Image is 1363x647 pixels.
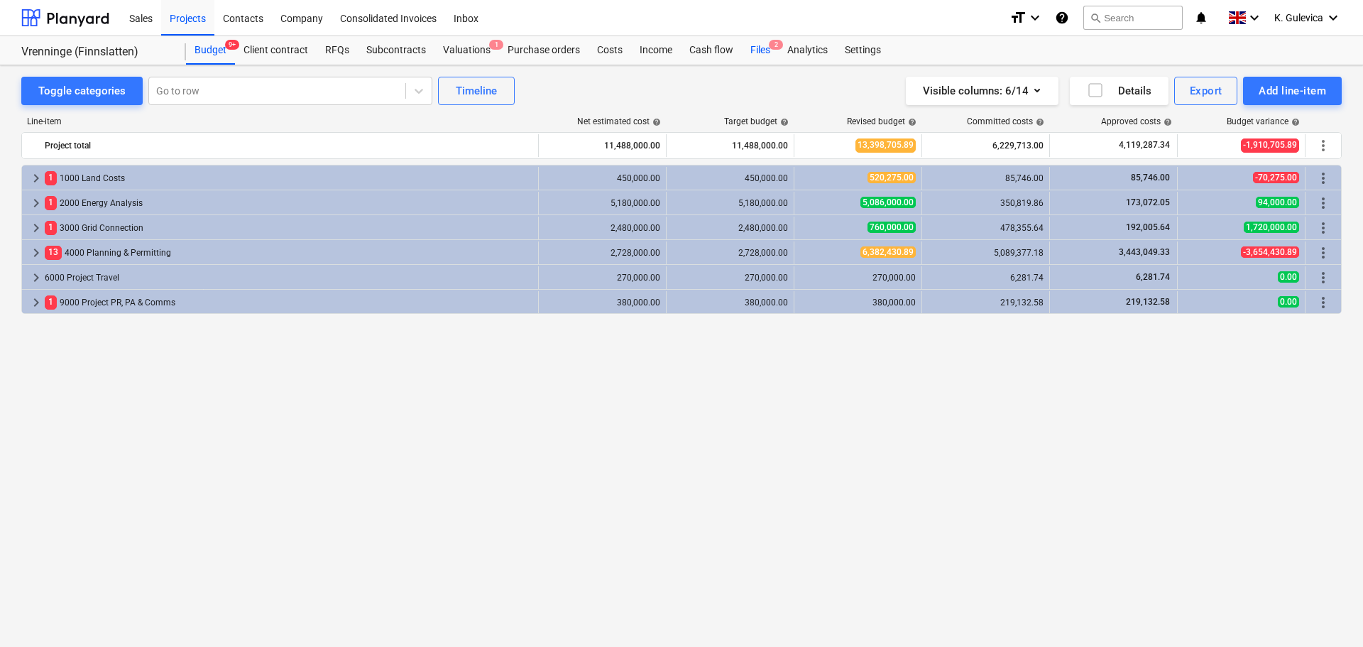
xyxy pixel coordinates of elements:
div: 6000 Project Travel [45,266,532,289]
span: 1,720,000.00 [1244,222,1299,233]
div: 5,180,000.00 [544,198,660,208]
div: Analytics [779,36,836,65]
a: Costs [589,36,631,65]
a: Settings [836,36,889,65]
div: 85,746.00 [928,173,1044,183]
span: 0.00 [1278,271,1299,283]
span: keyboard_arrow_right [28,294,45,311]
a: Valuations1 [434,36,499,65]
i: keyboard_arrow_down [1027,9,1044,26]
div: 219,132.58 [928,298,1044,308]
div: 2,480,000.00 [672,223,788,233]
div: Net estimated cost [577,116,661,126]
button: Toggle categories [21,77,143,105]
button: Details [1070,77,1168,105]
a: Budget9+ [186,36,235,65]
button: Add line-item [1243,77,1342,105]
span: More actions [1315,269,1332,286]
div: 270,000.00 [544,273,660,283]
span: keyboard_arrow_right [28,269,45,286]
div: Vrenninge (Finnslatten) [21,45,169,60]
div: Timeline [456,82,497,100]
div: Toggle categories [38,82,126,100]
a: Income [631,36,681,65]
a: Subcontracts [358,36,434,65]
div: Details [1087,82,1151,100]
i: Knowledge base [1055,9,1069,26]
span: help [1033,118,1044,126]
span: -1,910,705.89 [1241,138,1299,152]
div: 2,728,000.00 [672,248,788,258]
span: More actions [1315,137,1332,154]
div: 2,728,000.00 [544,248,660,258]
span: 0.00 [1278,296,1299,308]
div: 2000 Energy Analysis [45,192,532,214]
span: help [777,118,789,126]
span: 219,132.58 [1124,297,1171,307]
div: Export [1190,82,1222,100]
span: -3,654,430.89 [1241,246,1299,258]
span: help [1161,118,1172,126]
div: 4000 Planning & Permitting [45,241,532,264]
span: K. Gulevica [1274,12,1323,23]
span: More actions [1315,244,1332,261]
div: Line-item [21,116,540,126]
span: keyboard_arrow_right [28,244,45,261]
div: 270,000.00 [672,273,788,283]
div: Approved costs [1101,116,1172,126]
iframe: Chat Widget [1292,579,1363,647]
div: 380,000.00 [544,298,660,308]
span: 5,086,000.00 [860,197,916,208]
div: Client contract [235,36,317,65]
a: Cash flow [681,36,742,65]
div: 2,480,000.00 [544,223,660,233]
span: 9+ [225,40,239,50]
a: Files2 [742,36,779,65]
span: 1 [489,40,503,50]
a: Purchase orders [499,36,589,65]
span: keyboard_arrow_right [28,219,45,236]
div: 11,488,000.00 [544,134,660,157]
span: 1 [45,196,57,210]
span: 13,398,705.89 [855,138,916,152]
span: More actions [1315,195,1332,212]
a: RFQs [317,36,358,65]
div: Budget variance [1227,116,1300,126]
span: 520,275.00 [867,172,916,183]
div: 5,089,377.18 [928,248,1044,258]
span: 760,000.00 [867,222,916,233]
span: 1 [45,221,57,234]
span: -70,275.00 [1253,172,1299,183]
button: Export [1174,77,1238,105]
div: 1000 Land Costs [45,167,532,190]
span: 173,072.05 [1124,197,1171,207]
div: Revised budget [847,116,916,126]
div: Committed costs [967,116,1044,126]
span: 4,119,287.34 [1117,139,1171,151]
button: Search [1083,6,1183,30]
div: 11,488,000.00 [672,134,788,157]
div: Visible columns : 6/14 [923,82,1041,100]
span: More actions [1315,294,1332,311]
div: 450,000.00 [544,173,660,183]
span: help [1288,118,1300,126]
span: 1 [45,295,57,309]
div: 5,180,000.00 [672,198,788,208]
span: 6,281.74 [1134,272,1171,282]
span: keyboard_arrow_right [28,170,45,187]
div: 350,819.86 [928,198,1044,208]
div: 6,229,713.00 [928,134,1044,157]
div: Target budget [724,116,789,126]
i: keyboard_arrow_down [1246,9,1263,26]
span: 1 [45,171,57,185]
div: 478,355.64 [928,223,1044,233]
span: More actions [1315,219,1332,236]
div: 380,000.00 [672,298,788,308]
